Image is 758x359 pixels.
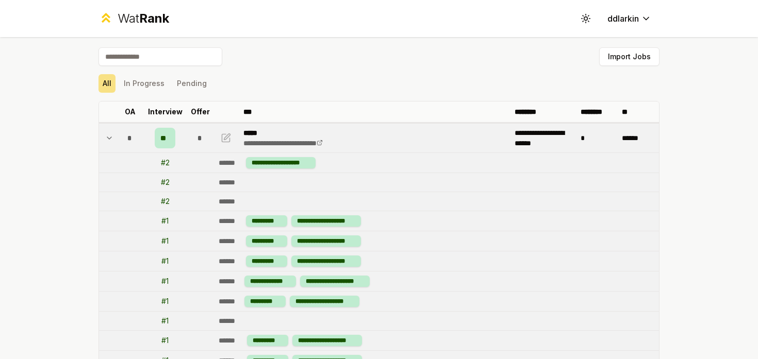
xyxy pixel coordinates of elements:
p: OA [125,107,136,117]
div: # 1 [161,256,169,266]
div: Wat [118,10,169,27]
button: All [98,74,116,93]
button: Pending [173,74,211,93]
div: # 1 [161,276,169,286]
button: Import Jobs [599,47,660,66]
p: Interview [148,107,183,117]
div: # 1 [161,335,169,346]
span: Rank [139,11,169,26]
span: ddlarkin [607,12,639,25]
button: In Progress [120,74,169,93]
button: ddlarkin [599,9,660,28]
div: # 1 [161,216,169,226]
div: # 2 [161,177,170,187]
div: # 2 [161,196,170,207]
div: # 1 [161,296,169,306]
div: # 1 [161,236,169,246]
p: Offer [191,107,210,117]
a: WatRank [98,10,169,27]
div: # 1 [161,316,169,326]
div: # 2 [161,158,170,168]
